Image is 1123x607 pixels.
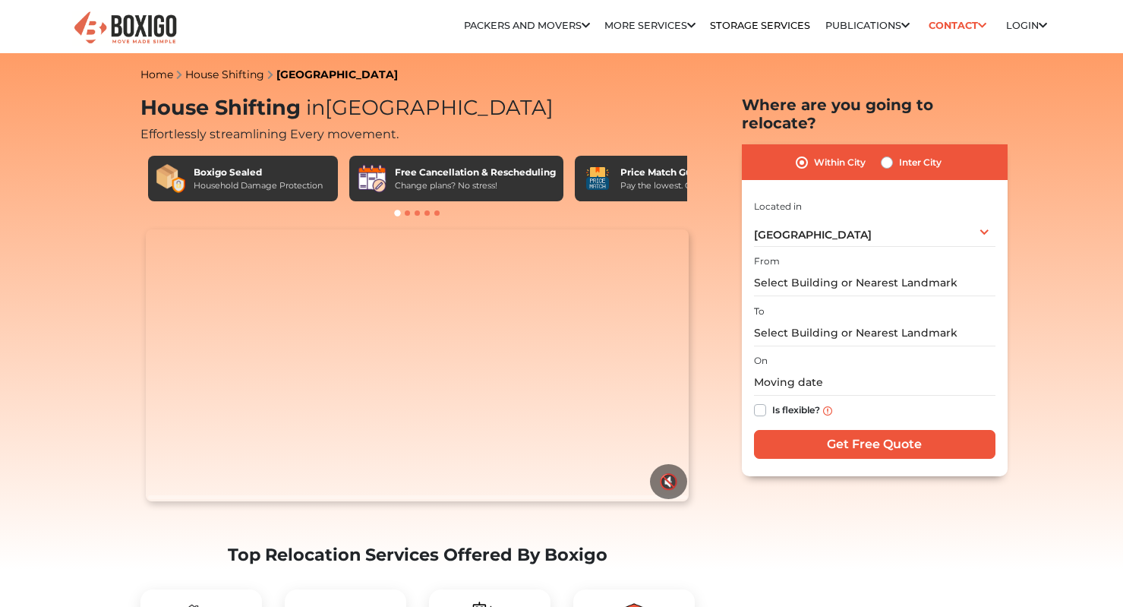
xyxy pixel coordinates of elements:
div: Boxigo Sealed [194,166,323,179]
input: Moving date [754,369,995,396]
span: [GEOGRAPHIC_DATA] [301,95,554,120]
span: [GEOGRAPHIC_DATA] [754,228,872,242]
a: Storage Services [710,20,810,31]
input: Select Building or Nearest Landmark [754,270,995,296]
label: Inter City [899,153,942,172]
a: Publications [825,20,910,31]
a: Packers and Movers [464,20,590,31]
div: Pay the lowest. Guaranteed! [620,179,736,192]
label: From [754,254,780,268]
div: Price Match Guarantee [620,166,736,179]
img: Boxigo [72,10,178,47]
label: Located in [754,200,802,213]
label: To [754,305,765,318]
img: Price Match Guarantee [582,163,613,194]
a: More services [604,20,696,31]
div: Household Damage Protection [194,179,323,192]
a: Home [140,68,173,81]
div: Free Cancellation & Rescheduling [395,166,556,179]
label: On [754,354,768,368]
img: info [823,406,832,416]
div: Change plans? No stress! [395,179,556,192]
img: Free Cancellation & Rescheduling [357,163,387,194]
label: Within City [814,153,866,172]
span: in [306,95,325,120]
img: Boxigo Sealed [156,163,186,194]
video: Your browser does not support the video tag. [146,229,689,501]
button: 🔇 [650,464,687,499]
input: Select Building or Nearest Landmark [754,320,995,346]
a: House Shifting [185,68,264,81]
span: Effortlessly streamlining Every movement. [140,127,399,141]
label: Is flexible? [772,401,820,417]
h2: Top Relocation Services Offered By Boxigo [140,545,695,565]
input: Get Free Quote [754,430,995,459]
h1: House Shifting [140,96,695,121]
a: [GEOGRAPHIC_DATA] [276,68,398,81]
a: Contact [924,14,992,37]
h2: Where are you going to relocate? [742,96,1008,132]
a: Login [1006,20,1047,31]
